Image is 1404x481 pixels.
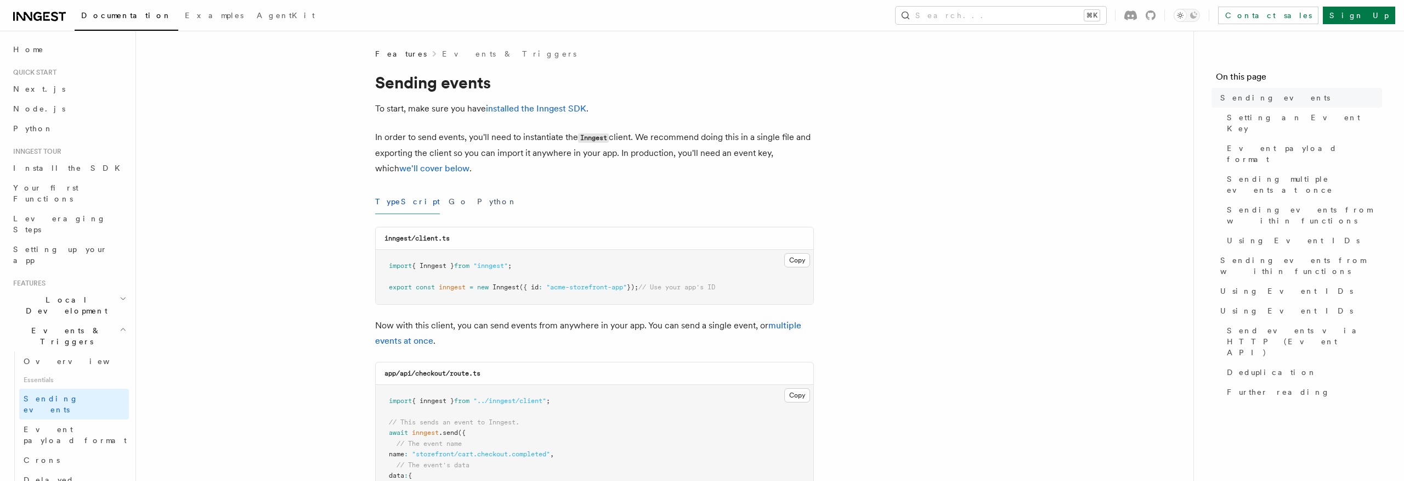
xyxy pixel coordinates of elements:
span: Sending events [24,394,78,414]
span: Using Event IDs [1220,305,1353,316]
span: Setting up your app [13,245,107,265]
span: Features [9,279,46,288]
a: Documentation [75,3,178,31]
a: AgentKit [250,3,321,30]
kbd: ⌘K [1084,10,1100,21]
span: inngest [412,429,439,437]
span: inngest [439,283,466,291]
span: { Inngest } [412,262,454,270]
a: multiple events at once [375,320,801,346]
a: Sending multiple events at once [1222,169,1382,200]
a: Contact sales [1218,7,1318,24]
span: Python [13,124,53,133]
a: Install the SDK [9,158,129,178]
span: : [404,450,408,458]
span: data [389,472,404,479]
button: Copy [784,253,810,267]
span: Essentials [19,371,129,389]
span: const [416,283,435,291]
span: ({ id [519,283,539,291]
span: "storefront/cart.checkout.completed" [412,450,550,458]
span: Next.js [13,85,65,93]
p: Now with this client, you can send events from anywhere in your app. You can send a single event,... [375,318,814,349]
span: "../inngest/client" [473,397,546,405]
span: }); [627,283,638,291]
a: Using Event IDs [1216,301,1382,321]
span: Install the SDK [13,164,127,172]
span: Sending multiple events at once [1227,174,1382,195]
a: Home [9,40,129,59]
span: Setting an Event Key [1227,112,1382,134]
button: Go [449,189,468,214]
code: Inngest [578,133,609,143]
span: : [404,472,408,479]
button: Python [477,189,517,214]
a: Using Event IDs [1216,281,1382,301]
span: Examples [185,11,244,20]
span: import [389,262,412,270]
span: Features [375,48,427,59]
span: // The event name [397,440,462,448]
a: we'll cover below [399,163,469,174]
span: // The event's data [397,461,469,469]
span: Using Event IDs [1220,286,1353,297]
button: Copy [784,388,810,402]
span: Send events via HTTP (Event API) [1227,325,1382,358]
button: Events & Triggers [9,321,129,351]
span: ; [508,262,512,270]
a: Sign Up [1323,7,1395,24]
span: .send [439,429,458,437]
span: "inngest" [473,262,508,270]
a: Sending events from within functions [1222,200,1382,231]
span: Inngest tour [9,147,61,156]
h4: On this page [1216,70,1382,88]
span: "acme-storefront-app" [546,283,627,291]
span: import [389,397,412,405]
a: Examples [178,3,250,30]
span: Event payload format [24,425,127,445]
a: Your first Functions [9,178,129,209]
a: Sending events from within functions [1216,250,1382,281]
span: Sending events from within functions [1220,255,1382,277]
a: Events & Triggers [442,48,576,59]
h1: Sending events [375,72,814,92]
span: Event payload format [1227,143,1382,165]
span: Using Event IDs [1227,235,1360,246]
span: Documentation [81,11,172,20]
span: Home [13,44,44,55]
a: Sending events [19,389,129,420]
a: Crons [19,450,129,470]
a: Send events via HTTP (Event API) [1222,321,1382,362]
a: Event payload format [1222,138,1382,169]
button: Toggle dark mode [1174,9,1200,22]
a: Setting an Event Key [1222,108,1382,138]
span: Local Development [9,294,120,316]
p: To start, make sure you have . [375,101,814,116]
span: , [550,450,554,458]
span: { [408,472,412,479]
span: export [389,283,412,291]
span: Deduplication [1227,367,1317,378]
span: Crons [24,456,60,465]
span: ; [546,397,550,405]
span: Node.js [13,104,65,113]
span: AgentKit [257,11,315,20]
code: app/api/checkout/route.ts [384,370,480,377]
button: TypeScript [375,189,440,214]
a: Event payload format [19,420,129,450]
span: from [454,397,469,405]
span: Quick start [9,68,56,77]
span: { inngest } [412,397,454,405]
span: Sending events from within functions [1227,204,1382,226]
a: Further reading [1222,382,1382,402]
span: Sending events [1220,92,1330,103]
span: : [539,283,542,291]
span: Your first Functions [13,183,78,203]
a: Next.js [9,79,129,99]
span: new [477,283,489,291]
span: Events & Triggers [9,325,120,347]
a: Setting up your app [9,239,129,270]
a: installed the Inngest SDK [486,103,586,114]
span: = [469,283,473,291]
span: Leveraging Steps [13,214,106,234]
